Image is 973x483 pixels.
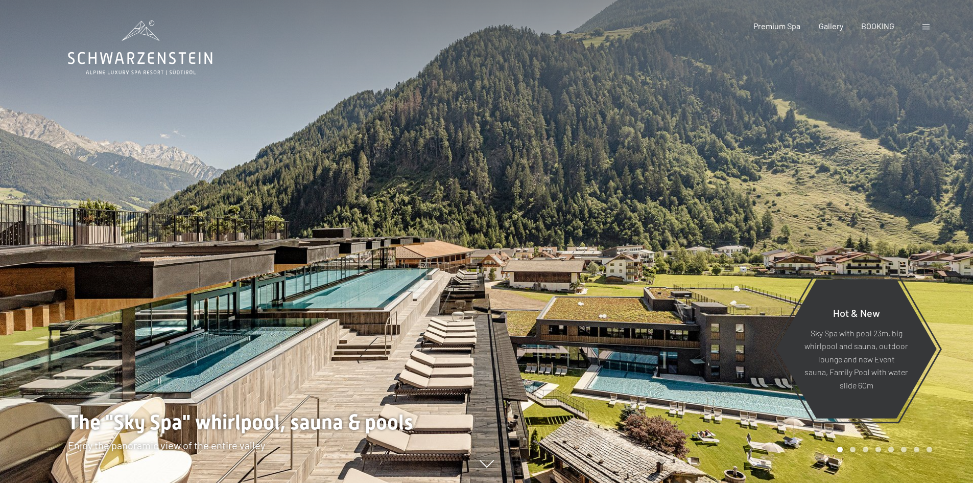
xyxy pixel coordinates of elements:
div: Carousel Pagination [834,447,932,452]
div: Carousel Page 1 (Current Slide) [837,447,843,452]
div: Carousel Page 5 [888,447,894,452]
a: Premium Spa [753,21,800,31]
div: Carousel Page 6 [901,447,907,452]
div: Carousel Page 8 [927,447,932,452]
div: Carousel Page 4 [875,447,881,452]
div: Carousel Page 3 [863,447,868,452]
div: Carousel Page 2 [850,447,856,452]
a: Gallery [819,21,843,31]
span: Hot & New [833,306,880,318]
a: Hot & New Sky Spa with pool 23m, big whirlpool and sauna, outdoor lounge and new Event sauna, Fam... [775,279,937,419]
div: Carousel Page 7 [914,447,919,452]
p: Sky Spa with pool 23m, big whirlpool and sauna, outdoor lounge and new Event sauna, Family Pool w... [801,326,912,392]
a: BOOKING [861,21,894,31]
